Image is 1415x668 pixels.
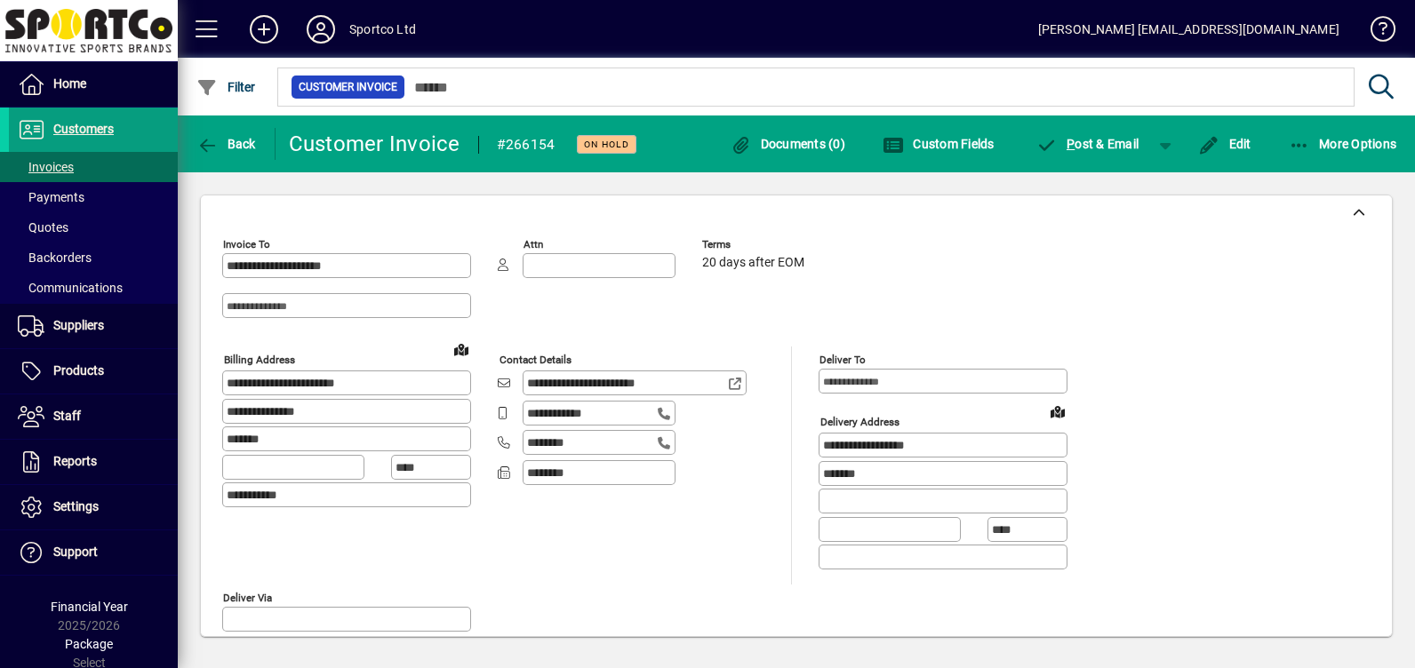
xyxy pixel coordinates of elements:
a: Staff [9,394,178,439]
span: On hold [584,139,629,150]
mat-label: Deliver via [223,591,272,603]
span: Edit [1198,137,1251,151]
a: Payments [9,182,178,212]
a: Home [9,62,178,107]
span: Settings [53,499,99,513]
span: Reports [53,454,97,468]
a: Support [9,530,178,575]
span: Home [53,76,86,91]
div: [PERSON_NAME] [EMAIL_ADDRESS][DOMAIN_NAME] [1038,15,1339,44]
a: Settings [9,485,178,529]
button: Profile [292,13,349,45]
button: Edit [1194,128,1256,160]
app-page-header-button: Back [178,128,276,160]
span: Financial Year [51,600,128,614]
button: Back [192,128,260,160]
mat-label: Attn [524,238,543,250]
span: Communications [18,281,123,295]
a: View on map [1043,397,1072,425]
button: Post & Email [1027,128,1148,160]
span: Products [53,363,104,378]
a: Quotes [9,212,178,243]
a: Reports [9,440,178,484]
span: Backorders [18,250,92,265]
span: Staff [53,409,81,423]
span: Payments [18,190,84,204]
div: Customer Invoice [289,130,460,158]
button: More Options [1284,128,1402,160]
span: ost & Email [1036,137,1139,151]
span: Package [65,637,113,651]
span: Filter [196,80,256,94]
mat-label: Invoice To [223,238,270,250]
button: Documents (0) [725,128,850,160]
span: Customers [53,122,114,136]
button: Filter [192,71,260,103]
span: Suppliers [53,318,104,332]
span: More Options [1289,137,1397,151]
mat-label: Deliver To [819,354,866,366]
a: Backorders [9,243,178,273]
span: P [1067,137,1075,151]
a: Knowledge Base [1357,4,1393,61]
button: Add [236,13,292,45]
a: Invoices [9,152,178,182]
div: Sportco Ltd [349,15,416,44]
a: Products [9,349,178,394]
span: Documents (0) [730,137,845,151]
span: Back [196,137,256,151]
span: Support [53,545,98,559]
a: Suppliers [9,304,178,348]
div: #266154 [497,131,556,159]
span: Customer Invoice [299,78,397,96]
a: View on map [447,335,476,363]
span: Invoices [18,160,74,174]
span: Terms [702,239,809,250]
span: Custom Fields [883,137,995,151]
a: Communications [9,273,178,303]
span: Quotes [18,220,68,235]
button: Custom Fields [878,128,999,160]
span: 20 days after EOM [702,256,804,270]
